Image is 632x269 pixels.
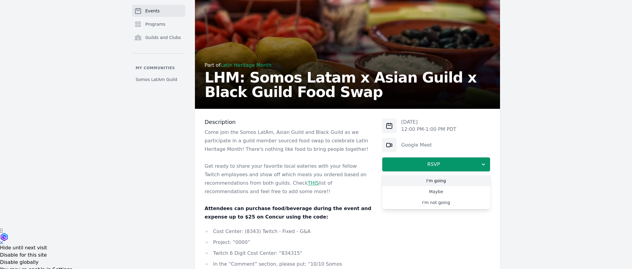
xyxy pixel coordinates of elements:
a: Somos LatAm Guild [132,74,185,85]
p: 12:00 PM - 1:00 PM PDT [401,126,456,133]
div: RSVP [382,174,490,209]
strong: Attendees can purchase food/beverage during the event and expense up to $25 on Concur using the c... [205,206,371,220]
a: Guilds and Clubs [132,31,185,44]
p: Get ready to share your favorite local eateries with your fellow Twitch employees and show off wh... [205,162,372,196]
a: I'm not going [382,197,490,208]
nav: Sidebar [132,5,185,85]
a: Latin Heritage Month [220,62,272,68]
span: Guilds and Clubs [145,34,181,41]
a: Google Meet [401,142,432,148]
span: Somos LatAm Guild [136,76,177,83]
a: Events [132,5,185,17]
a: THIS [308,180,319,186]
li: Twitch 6 Digit Cost Center: “834315" [205,249,372,258]
a: Programs [132,18,185,30]
p: My communities [132,66,185,70]
button: RSVP [382,157,490,172]
span: RSVP [387,161,480,168]
a: I'm going [382,175,490,186]
p: [DATE] [401,118,456,126]
div: Part of [205,62,490,69]
h2: LHM: Somos Latam x Asian Guild x Black Guild Food Swap [205,70,490,99]
span: Events [145,8,160,14]
li: Project: “0000” [205,238,372,247]
p: Come join the Somos LatAm, Asian Guild and Black Guild as we participate in a guild member source... [205,128,372,154]
h3: Description [205,118,372,126]
li: Cost Center: (8343) Twitch - Fixed - G&A [205,227,372,236]
span: Programs [145,21,165,27]
a: Maybe [382,186,490,197]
